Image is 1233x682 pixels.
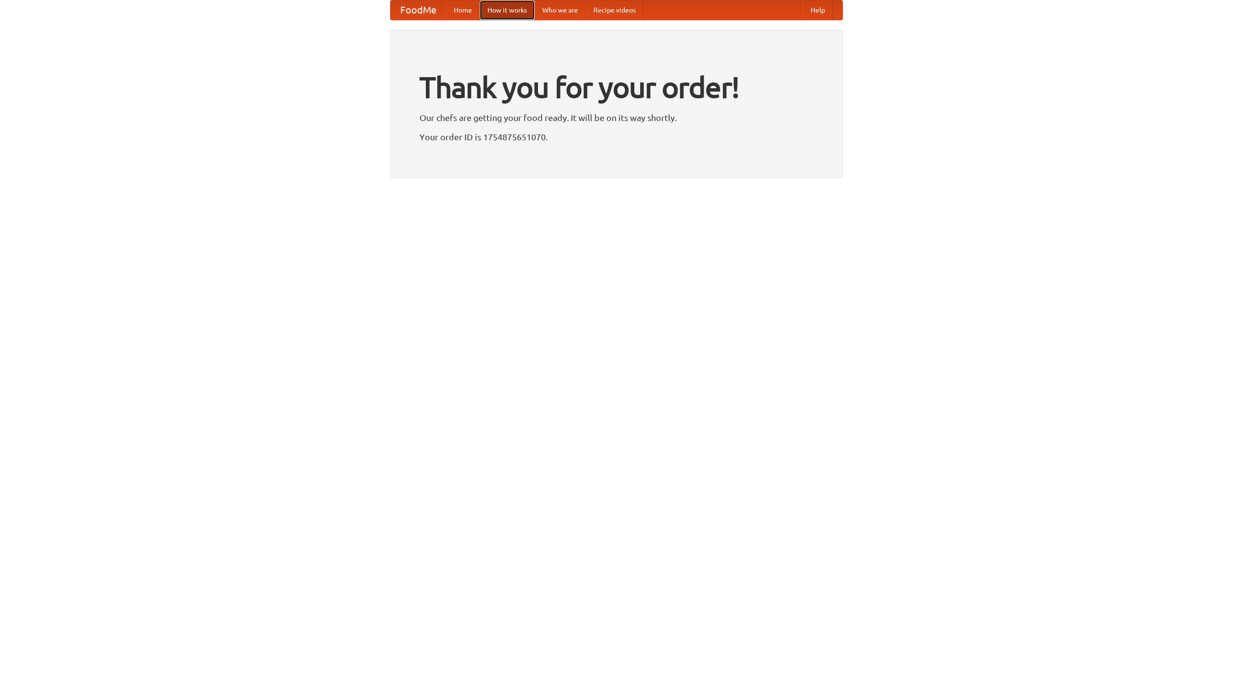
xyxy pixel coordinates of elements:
[535,0,586,20] a: Who we are
[803,0,833,20] a: Help
[420,130,813,144] p: Your order ID is 1754875651070.
[586,0,643,20] a: Recipe videos
[446,0,480,20] a: Home
[391,0,446,20] a: FoodMe
[420,110,813,125] p: Our chefs are getting your food ready. It will be on its way shortly.
[480,0,535,20] a: How it works
[420,64,813,110] h1: Thank you for your order!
